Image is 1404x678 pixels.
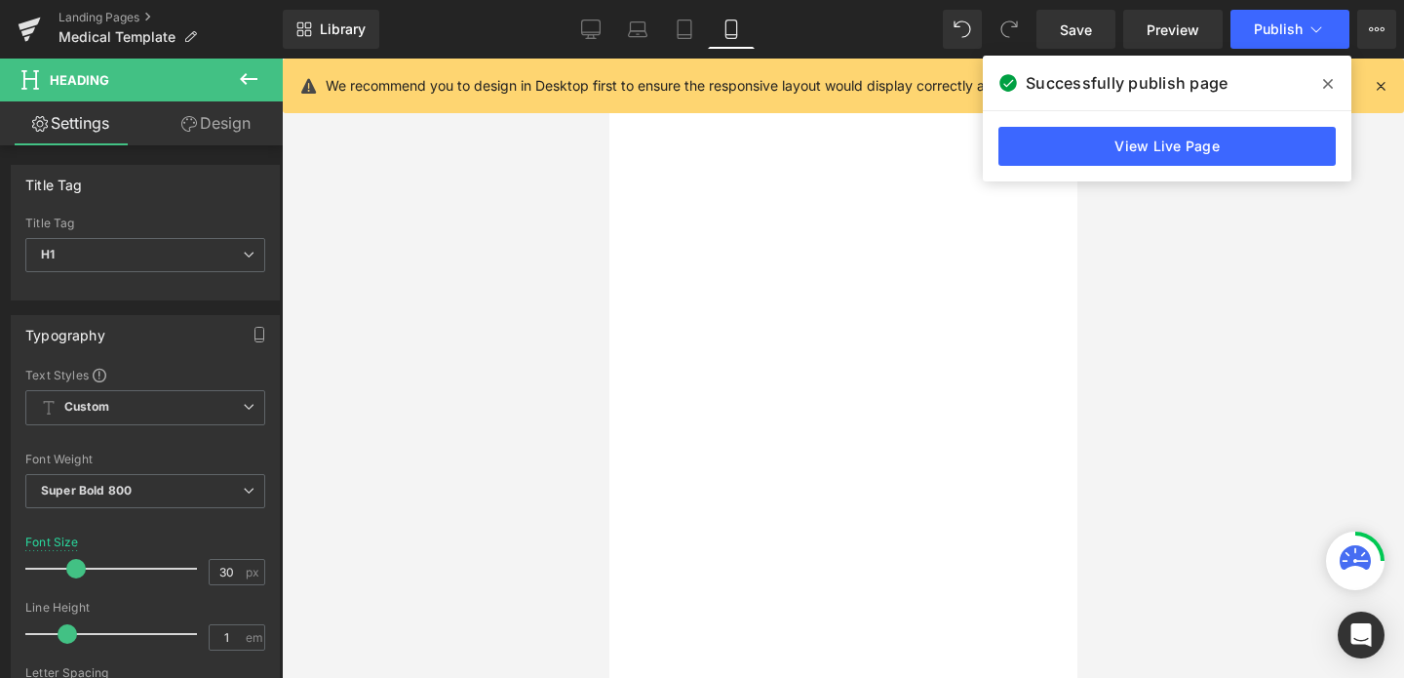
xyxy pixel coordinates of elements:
[1338,612,1384,658] div: Open Intercom Messenger
[25,601,265,615] div: Line Height
[25,367,265,382] div: Text Styles
[998,127,1336,166] a: View Live Page
[1123,10,1223,49] a: Preview
[58,29,175,45] span: Medical Template
[708,10,755,49] a: Mobile
[1026,71,1228,95] span: Successfully publish page
[64,399,109,416] b: Custom
[246,631,262,644] span: em
[25,453,265,466] div: Font Weight
[25,536,79,549] div: Font Size
[1147,20,1199,40] span: Preview
[41,247,55,261] b: H1
[1060,20,1092,40] span: Save
[25,217,265,230] div: Title Tag
[283,10,379,49] a: New Library
[246,566,262,578] span: px
[990,10,1029,49] button: Redo
[320,20,366,38] span: Library
[145,101,287,145] a: Design
[943,10,982,49] button: Undo
[58,10,283,25] a: Landing Pages
[50,72,109,88] span: Heading
[614,10,661,49] a: Laptop
[25,166,83,193] div: Title Tag
[25,316,105,343] div: Typography
[1357,10,1396,49] button: More
[326,75,1218,97] p: We recommend you to design in Desktop first to ensure the responsive layout would display correct...
[1254,21,1303,37] span: Publish
[661,10,708,49] a: Tablet
[567,10,614,49] a: Desktop
[1230,10,1349,49] button: Publish
[41,483,132,498] b: Super Bold 800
